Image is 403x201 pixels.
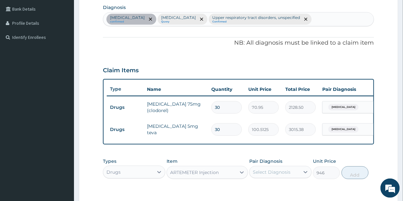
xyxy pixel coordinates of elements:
[148,16,153,22] span: remove selection option
[249,158,282,164] label: Pair Diagnosis
[208,83,245,96] th: Quantity
[103,39,374,47] p: NB: All diagnosis must be linked to a claim item
[303,16,309,22] span: remove selection option
[212,20,300,23] small: Confirmed
[105,3,121,19] div: Minimize live chat window
[313,158,336,164] label: Unit Price
[328,104,359,110] span: [MEDICAL_DATA]
[103,159,116,164] label: Types
[199,16,205,22] span: remove selection option
[167,158,178,164] label: Item
[161,15,196,20] p: [MEDICAL_DATA]
[110,20,145,23] small: confirmed
[12,32,26,48] img: d_794563401_company_1708531726252_794563401
[107,83,144,95] th: Type
[144,98,208,117] td: [MEDICAL_DATA] 75mg (clodorel)
[342,166,369,179] button: Add
[319,83,390,96] th: Pair Diagnosis
[33,36,108,44] div: Chat with us now
[144,120,208,139] td: [MEDICAL_DATA] 5mg teva
[37,60,89,125] span: We're online!
[107,124,144,135] td: Drugs
[110,15,145,20] p: [MEDICAL_DATA]
[3,133,123,156] textarea: Type your message and hit 'Enter'
[103,4,126,11] label: Diagnosis
[106,169,121,175] div: Drugs
[170,169,219,176] div: ARTEMETER Injection
[245,83,282,96] th: Unit Price
[107,101,144,113] td: Drugs
[103,67,139,74] h3: Claim Items
[212,15,300,20] p: Upper respiratory tract disorders, unspecified
[144,83,208,96] th: Name
[253,169,290,175] div: Select Diagnosis
[328,126,359,133] span: [MEDICAL_DATA]
[161,20,196,23] small: Query
[282,83,319,96] th: Total Price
